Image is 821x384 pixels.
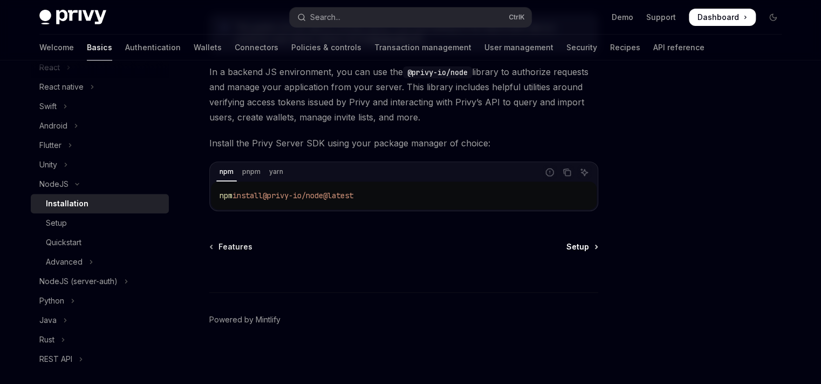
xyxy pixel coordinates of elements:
button: Toggle Swift section [31,97,169,116]
code: @privy-io/node [403,66,472,78]
button: Toggle React native section [31,77,169,97]
a: Support [646,12,676,23]
span: npm [220,191,232,200]
span: Install the Privy Server SDK using your package manager of choice: [209,136,598,151]
span: @privy-io/node@latest [263,191,353,200]
div: React native [39,80,84,93]
a: Security [566,35,597,60]
a: Recipes [610,35,640,60]
span: install [232,191,263,200]
a: Authentication [125,35,181,60]
div: Unity [39,158,57,171]
button: Toggle Python section [31,291,169,311]
a: Basics [87,35,112,60]
a: Dashboard [689,9,756,26]
div: Setup [46,217,67,230]
a: Powered by Mintlify [209,314,280,325]
div: Android [39,119,67,132]
div: NodeJS (server-auth) [39,275,118,288]
button: Toggle Advanced section [31,252,169,272]
button: Toggle Unity section [31,155,169,174]
span: Setup [566,241,589,252]
button: Toggle Android section [31,116,169,136]
button: Report incorrect code [543,165,557,179]
a: Connectors [235,35,278,60]
a: Welcome [39,35,74,60]
button: Toggle NodeJS section [31,174,169,194]
span: Ctrl K [509,13,525,22]
a: API reference [653,35,704,60]
div: Quickstart [46,236,81,249]
div: Swift [39,100,57,113]
a: Features [210,241,252,252]
button: Toggle Java section [31,311,169,330]
button: Toggle dark mode [764,9,782,26]
div: Python [39,294,64,307]
a: Wallets [194,35,222,60]
span: Dashboard [697,12,739,23]
a: Setup [566,241,597,252]
button: Copy the contents from the code block [560,165,574,179]
button: Toggle Rust section [31,330,169,349]
div: Installation [46,197,88,210]
span: Features [218,241,252,252]
button: Toggle Flutter section [31,136,169,155]
span: In a backend JS environment, you can use the library to authorize requests and manage your applic... [209,64,598,125]
button: Ask AI [577,165,591,179]
button: Open search [290,8,531,27]
div: REST API [39,353,72,366]
div: pnpm [239,165,264,178]
button: Toggle REST API section [31,349,169,369]
div: yarn [266,165,286,178]
img: dark logo [39,10,106,25]
div: npm [216,165,237,178]
div: Search... [310,11,340,24]
button: Toggle NodeJS (server-auth) section [31,272,169,291]
a: Demo [612,12,633,23]
a: Transaction management [374,35,471,60]
div: Flutter [39,139,61,152]
a: Quickstart [31,233,169,252]
a: Policies & controls [291,35,361,60]
div: Advanced [46,255,83,268]
a: User management [484,35,553,60]
div: Java [39,314,57,327]
a: Installation [31,194,169,213]
div: NodeJS [39,178,69,191]
div: Rust [39,333,54,346]
a: Setup [31,213,169,233]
